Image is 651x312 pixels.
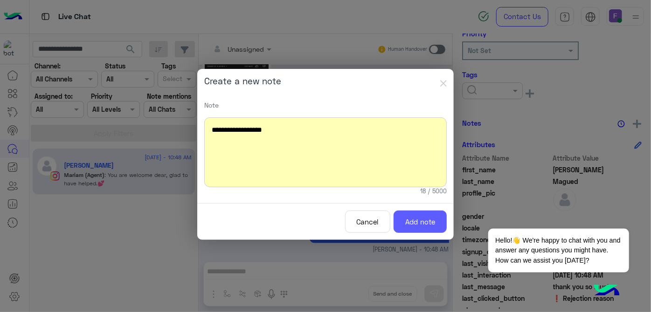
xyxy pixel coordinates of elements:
[394,210,447,233] button: Add note
[204,100,447,110] p: Note
[420,187,447,196] small: 18 / 5000
[440,80,447,87] img: close
[204,76,281,87] h5: Create a new note
[345,210,390,233] button: Cancel
[488,229,629,272] span: Hello!👋 We're happy to chat with you and answer any questions you might have. How can we assist y...
[590,275,623,307] img: hulul-logo.png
